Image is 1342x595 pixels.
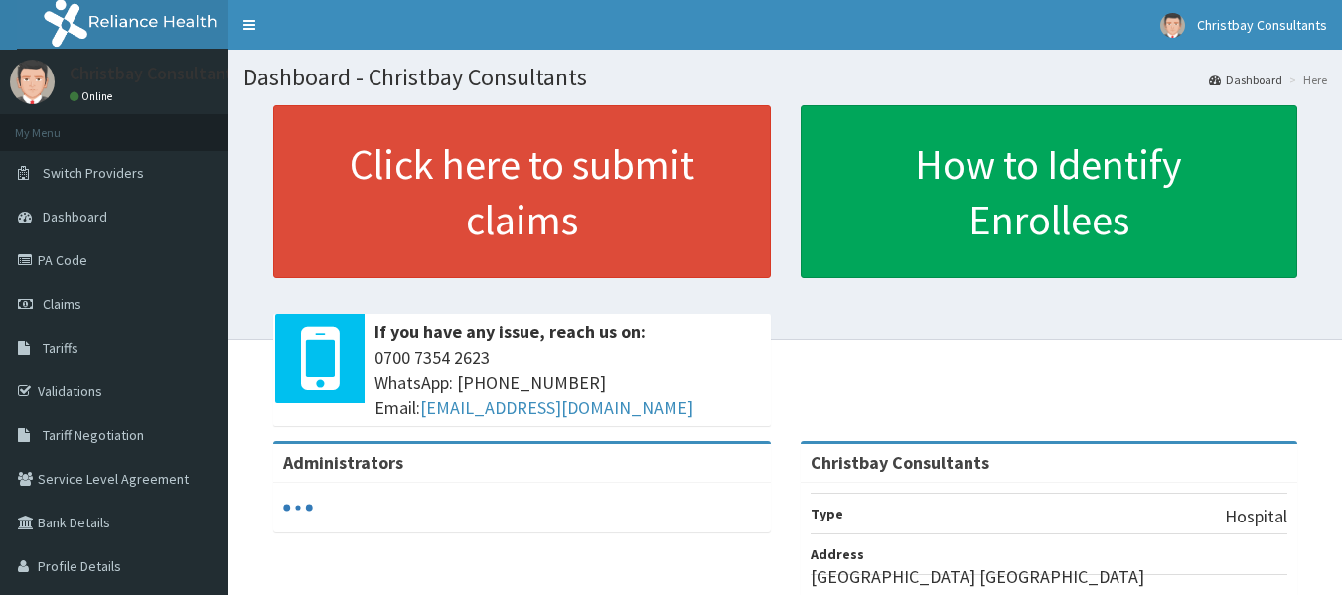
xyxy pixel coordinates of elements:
svg: audio-loading [283,493,313,522]
p: Hospital [1225,504,1287,529]
b: If you have any issue, reach us on: [374,320,646,343]
a: Dashboard [1209,72,1282,88]
span: 0700 7354 2623 WhatsApp: [PHONE_NUMBER] Email: [374,345,761,421]
p: Christbay Consultants [70,65,241,82]
a: Online [70,89,117,103]
li: Here [1284,72,1327,88]
span: Switch Providers [43,164,144,182]
span: Tariff Negotiation [43,426,144,444]
b: Type [811,505,843,522]
a: [EMAIL_ADDRESS][DOMAIN_NAME] [420,396,693,419]
span: Claims [43,295,81,313]
a: Click here to submit claims [273,105,771,278]
img: User Image [1160,13,1185,38]
span: Dashboard [43,208,107,225]
img: User Image [10,60,55,104]
strong: Christbay Consultants [811,451,989,474]
span: Christbay Consultants [1197,16,1327,34]
a: How to Identify Enrollees [801,105,1298,278]
span: Tariffs [43,339,78,357]
b: Administrators [283,451,403,474]
b: Address [811,545,864,563]
h1: Dashboard - Christbay Consultants [243,65,1327,90]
